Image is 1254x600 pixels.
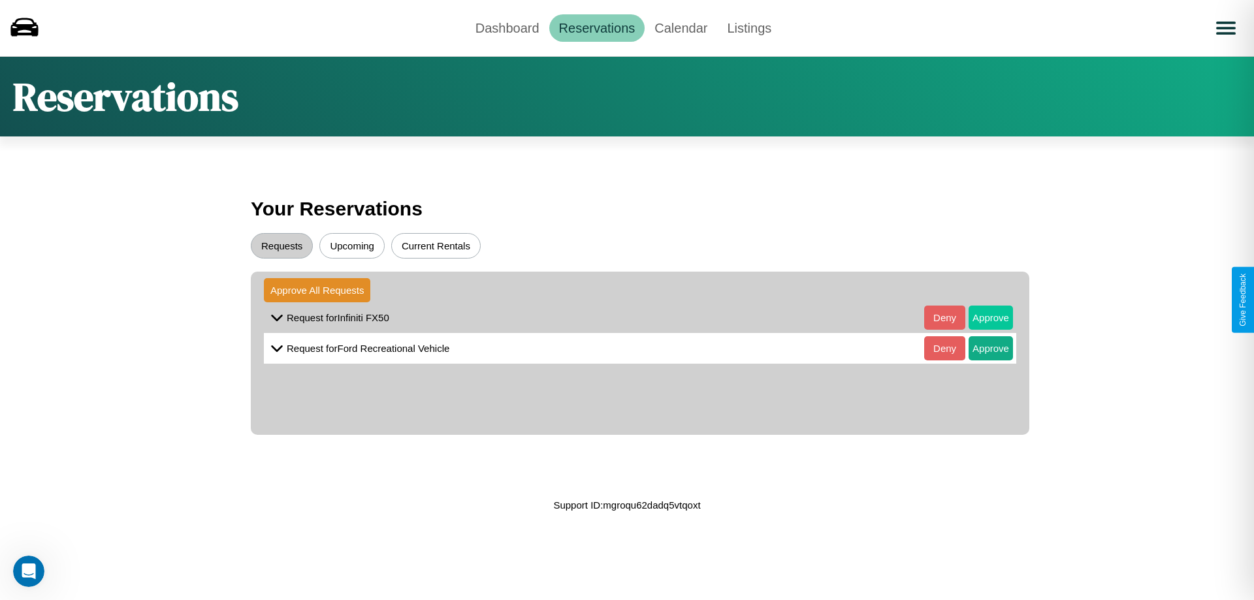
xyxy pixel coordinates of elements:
[251,233,313,259] button: Requests
[717,14,781,42] a: Listings
[13,556,44,587] iframe: Intercom live chat
[319,233,385,259] button: Upcoming
[549,14,645,42] a: Reservations
[13,70,238,123] h1: Reservations
[645,14,717,42] a: Calendar
[287,309,389,326] p: Request for Infiniti FX50
[264,278,370,302] button: Approve All Requests
[969,336,1013,360] button: Approve
[391,233,481,259] button: Current Rentals
[1208,10,1244,46] button: Open menu
[251,191,1003,227] h3: Your Reservations
[466,14,549,42] a: Dashboard
[924,306,965,330] button: Deny
[287,339,449,357] p: Request for Ford Recreational Vehicle
[924,336,965,360] button: Deny
[553,496,700,514] p: Support ID: mgroqu62dadq5vtqoxt
[969,306,1013,330] button: Approve
[1238,274,1247,326] div: Give Feedback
